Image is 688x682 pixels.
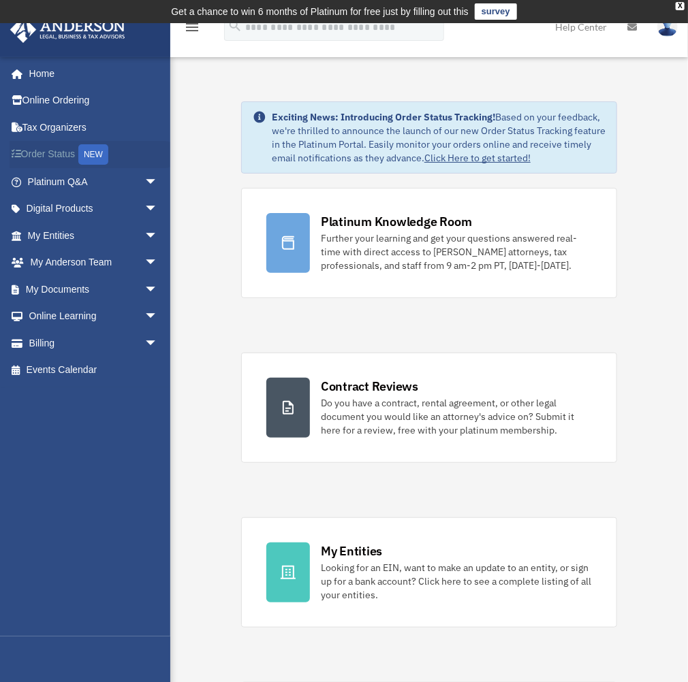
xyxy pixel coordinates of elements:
[144,249,172,277] span: arrow_drop_down
[171,3,469,20] div: Get a chance to win 6 months of Platinum for free just by filling out this
[10,222,178,249] a: My Entitiesarrow_drop_down
[10,357,178,384] a: Events Calendar
[10,329,178,357] a: Billingarrow_drop_down
[184,19,200,35] i: menu
[144,303,172,331] span: arrow_drop_down
[228,18,243,33] i: search
[272,111,495,123] strong: Exciting News: Introducing Order Status Tracking!
[241,353,617,463] a: Contract Reviews Do you have a contract, rental agreement, or other legal document you would like...
[321,378,418,395] div: Contract Reviews
[321,231,592,272] div: Further your learning and get your questions answered real-time with direct access to [PERSON_NAM...
[10,249,178,276] a: My Anderson Teamarrow_drop_down
[321,396,592,437] div: Do you have a contract, rental agreement, or other legal document you would like an attorney's ad...
[272,110,606,165] div: Based on your feedback, we're thrilled to announce the launch of our new Order Status Tracking fe...
[321,542,382,559] div: My Entities
[10,195,178,223] a: Digital Productsarrow_drop_down
[424,152,531,164] a: Click Here to get started!
[144,276,172,304] span: arrow_drop_down
[144,329,172,357] span: arrow_drop_down
[10,60,172,87] a: Home
[144,168,172,196] span: arrow_drop_down
[676,2,685,10] div: close
[321,561,592,602] div: Looking for an EIN, want to make an update to an entity, or sign up for a bank account? Click her...
[78,144,108,165] div: NEW
[10,303,178,330] a: Online Learningarrow_drop_down
[144,195,172,223] span: arrow_drop_down
[657,17,678,37] img: User Pic
[10,276,178,303] a: My Documentsarrow_drop_down
[10,114,178,141] a: Tax Organizers
[10,87,178,114] a: Online Ordering
[321,213,472,230] div: Platinum Knowledge Room
[241,188,617,298] a: Platinum Knowledge Room Further your learning and get your questions answered real-time with dire...
[10,168,178,195] a: Platinum Q&Aarrow_drop_down
[6,16,129,43] img: Anderson Advisors Platinum Portal
[10,141,178,169] a: Order StatusNEW
[184,24,200,35] a: menu
[241,517,617,628] a: My Entities Looking for an EIN, want to make an update to an entity, or sign up for a bank accoun...
[144,222,172,250] span: arrow_drop_down
[475,3,517,20] a: survey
